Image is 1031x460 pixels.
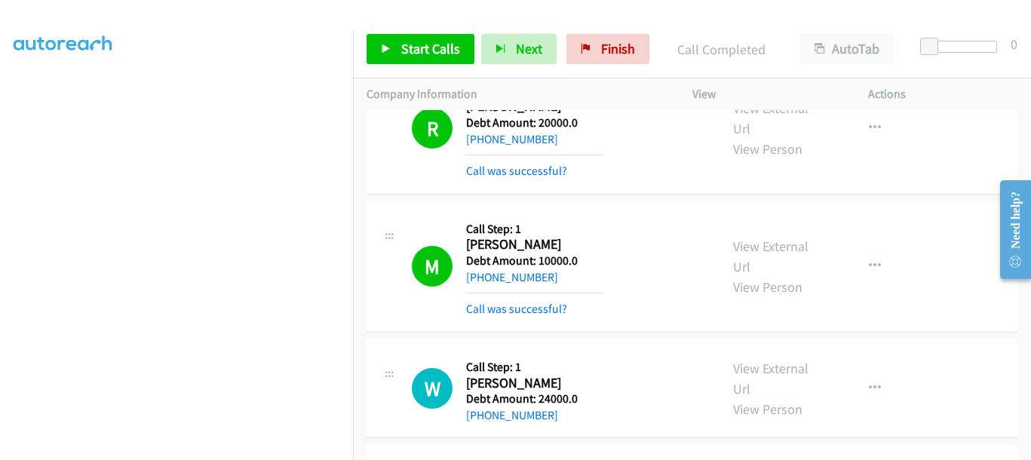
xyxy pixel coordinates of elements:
h1: M [412,246,453,287]
a: View Person [733,278,802,296]
p: Call Completed [670,39,773,60]
p: Actions [868,85,1017,103]
h2: [PERSON_NAME] [466,375,603,392]
h5: Call Step: 1 [466,222,603,237]
h5: Debt Amount: 20000.0 [466,115,603,130]
a: Call was successful? [466,164,567,178]
h1: W [412,368,453,409]
a: View External Url [733,360,809,397]
a: [PHONE_NUMBER] [466,408,558,422]
button: AutoTab [800,34,894,64]
a: View Person [733,400,802,418]
span: Start Calls [401,40,460,57]
p: View [692,85,842,103]
a: Call was successful? [466,302,567,316]
a: [PHONE_NUMBER] [466,132,558,146]
div: The call is yet to be attempted [412,368,453,409]
h5: Debt Amount: 24000.0 [466,391,603,406]
a: View External Url [733,238,809,275]
a: [PHONE_NUMBER] [466,270,558,284]
a: Start Calls [367,34,474,64]
a: Finish [566,34,649,64]
h1: R [412,108,453,149]
div: 0 [1011,34,1017,54]
h5: Call Step: 1 [466,360,603,375]
div: Delay between calls (in seconds) [928,41,997,53]
span: Finish [601,40,635,57]
iframe: Resource Center [987,170,1031,290]
a: View External Url [733,100,809,137]
h5: Debt Amount: 10000.0 [466,253,603,268]
p: Company Information [367,85,665,103]
span: Next [516,40,542,57]
button: Next [481,34,557,64]
a: View Person [733,140,802,158]
h2: [PERSON_NAME] [466,236,603,253]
